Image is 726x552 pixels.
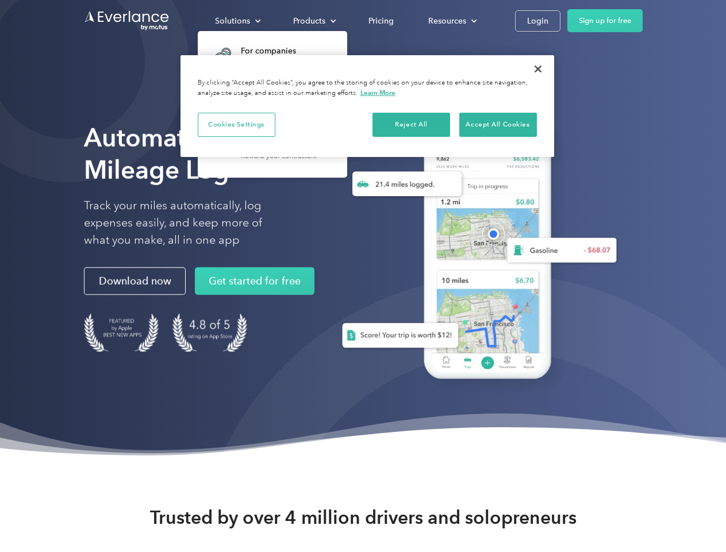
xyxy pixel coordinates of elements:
p: Track your miles automatically, log expenses easily, and keep more of what you make, all in one app [84,197,289,249]
a: For companiesEasy vehicle reimbursements [203,38,338,75]
div: Cookie banner [180,55,554,157]
div: Solutions [215,14,250,28]
div: Login [527,14,548,28]
button: Close [525,56,551,82]
a: Sign up for free [567,9,643,32]
div: Resources [417,11,486,31]
img: Everlance, mileage tracker app, expense tracking app [324,109,626,396]
div: Privacy [180,55,554,157]
strong: Trusted by over 4 million drivers and solopreneurs [150,506,577,529]
div: Products [293,14,325,28]
button: Cookies Settings [198,113,275,137]
a: Pricing [357,11,405,31]
div: Solutions [203,11,270,31]
img: Badge for Featured by Apple Best New Apps [84,313,159,352]
div: Resources [428,14,466,28]
a: Get started for free [195,267,314,295]
a: Download now [84,267,186,295]
img: 4.9 out of 5 stars on the app store [172,313,247,352]
div: By clicking “Accept All Cookies”, you agree to the storing of cookies on your device to enhance s... [198,78,537,98]
button: Accept All Cookies [459,113,537,137]
a: Go to homepage [84,10,170,32]
nav: Solutions [198,31,347,178]
a: Login [515,10,560,32]
a: More information about your privacy, opens in a new tab [360,89,395,97]
div: For companies [241,45,332,57]
div: Pricing [368,14,394,28]
button: Reject All [372,113,450,137]
div: Products [282,11,345,31]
